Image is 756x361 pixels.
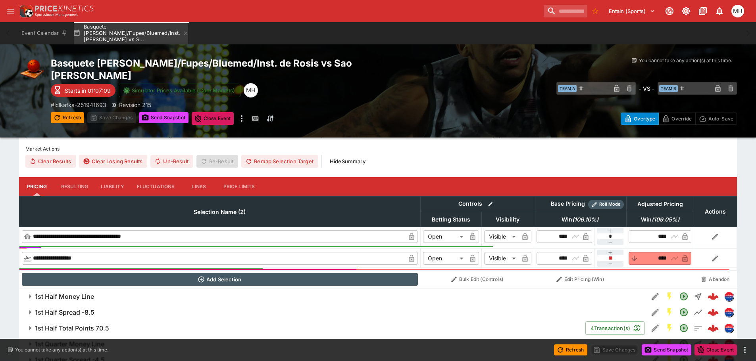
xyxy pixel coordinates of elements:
div: Visible [484,230,519,243]
button: Send Snapshot [642,344,691,355]
button: Edit Detail [648,289,662,304]
div: 64159cd1-0914-4126-9718-be91079bcfb1 [708,323,719,334]
img: logo-cerberus--red.svg [708,291,719,302]
button: No Bookmarks [589,5,602,17]
button: Edit Detail [648,321,662,335]
em: ( 106.10 %) [572,215,598,224]
div: 43a9bc6d-8cf1-4c2d-96a9-688c9bd7ec17 [708,291,719,302]
img: Sportsbook Management [35,13,78,17]
span: Team B [659,85,678,92]
img: lclkafka [725,308,733,317]
button: Straight [691,337,705,351]
em: ( 109.05 %) [652,215,679,224]
button: 1st Half Total Points 70.5 [19,320,585,336]
div: lclkafka [724,323,734,333]
img: PriceKinetics Logo [17,3,33,19]
div: Open [423,252,466,265]
button: Straight [691,289,705,304]
button: Select Tenant [604,5,660,17]
p: You cannot take any action(s) at this time. [15,346,108,353]
span: Win(109.05%) [632,215,688,224]
button: Edit Detail [648,305,662,319]
button: Close Event [192,112,234,125]
svg: Open [679,323,689,333]
button: Send Snapshot [139,112,189,123]
span: Betting Status [423,215,479,224]
p: Override [671,115,692,123]
svg: Open [679,292,689,301]
button: Event Calendar [17,22,72,44]
p: Overtype [634,115,655,123]
button: Simulator Prices Available (Core Markets) [119,84,240,97]
span: Re-Result [196,155,238,168]
button: Add Selection [22,273,418,286]
button: Line [691,305,705,319]
button: 1st Half Spread -8.5 [19,304,648,320]
span: Team A [558,85,577,92]
button: Remap Selection Target [241,155,318,168]
div: Michael Hutchinson [244,83,258,97]
img: logo-cerberus--red.svg [708,307,719,318]
h6: 1st Half Total Points 70.5 [35,324,109,332]
button: Open [677,321,691,335]
h6: - VS - [639,84,654,93]
a: 64159cd1-0914-4126-9718-be91079bcfb1 [705,320,721,336]
button: Edit Detail [648,337,662,351]
div: Base Pricing [548,199,588,209]
th: Controls [420,196,534,212]
svg: Open [679,308,689,317]
span: Visibility [487,215,528,224]
button: Edit Pricing (Win) [536,273,624,286]
button: 1st Quarter Money Line [19,336,648,352]
button: SGM Enabled [662,289,677,304]
div: Start From [621,113,737,125]
span: Win(106.10%) [553,215,607,224]
button: Price Limits [217,177,262,196]
th: Actions [694,196,737,227]
img: lclkafka [725,292,733,301]
span: Selection Name (2) [185,207,254,217]
button: SGM Enabled [662,321,677,335]
h6: 1st Half Spread -8.5 [35,308,94,317]
a: 43a9bc6d-8cf1-4c2d-96a9-688c9bd7ec17 [705,288,721,304]
button: 4Transaction(s) [585,321,645,335]
button: Notifications [712,4,727,18]
button: Connected to PK [662,4,677,18]
button: HideSummary [325,155,370,168]
button: Un-Result [150,155,193,168]
p: You cannot take any action(s) at this time. [639,57,732,64]
button: 1st Half Money Line [19,288,648,304]
button: Open [677,305,691,319]
button: Resulting [55,177,94,196]
th: Adjusted Pricing [626,196,694,212]
button: Clear Results [25,155,76,168]
div: 524b1853-78ad-474d-8f36-cd67209f3cca [708,307,719,318]
button: open drawer [3,4,17,18]
button: Basquete [PERSON_NAME]/Fupes/Bluemed/Inst. [PERSON_NAME] vs S... [74,22,188,44]
p: Auto-Save [708,115,733,123]
button: SGM Enabled [662,337,677,351]
button: more [740,345,750,355]
p: Copy To Clipboard [51,101,106,109]
div: Show/hide Price Roll mode configuration. [588,200,624,209]
h6: 1st Half Money Line [35,292,94,301]
button: Bulk Edit (Controls) [423,273,531,286]
button: Clear Losing Results [79,155,147,168]
img: PriceKinetics [35,6,94,11]
img: logo-cerberus--red.svg [708,323,719,334]
button: Close Event [694,344,737,355]
button: Refresh [554,344,587,355]
button: SGM Enabled [662,305,677,319]
button: Documentation [696,4,710,18]
button: Overtype [621,113,659,125]
button: Michael Hutchinson [729,2,746,20]
button: Links [181,177,217,196]
a: 524b1853-78ad-474d-8f36-cd67209f3cca [705,304,721,320]
button: Refresh [51,112,84,123]
div: Open [423,230,466,243]
input: search [544,5,587,17]
div: Visible [484,252,519,265]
